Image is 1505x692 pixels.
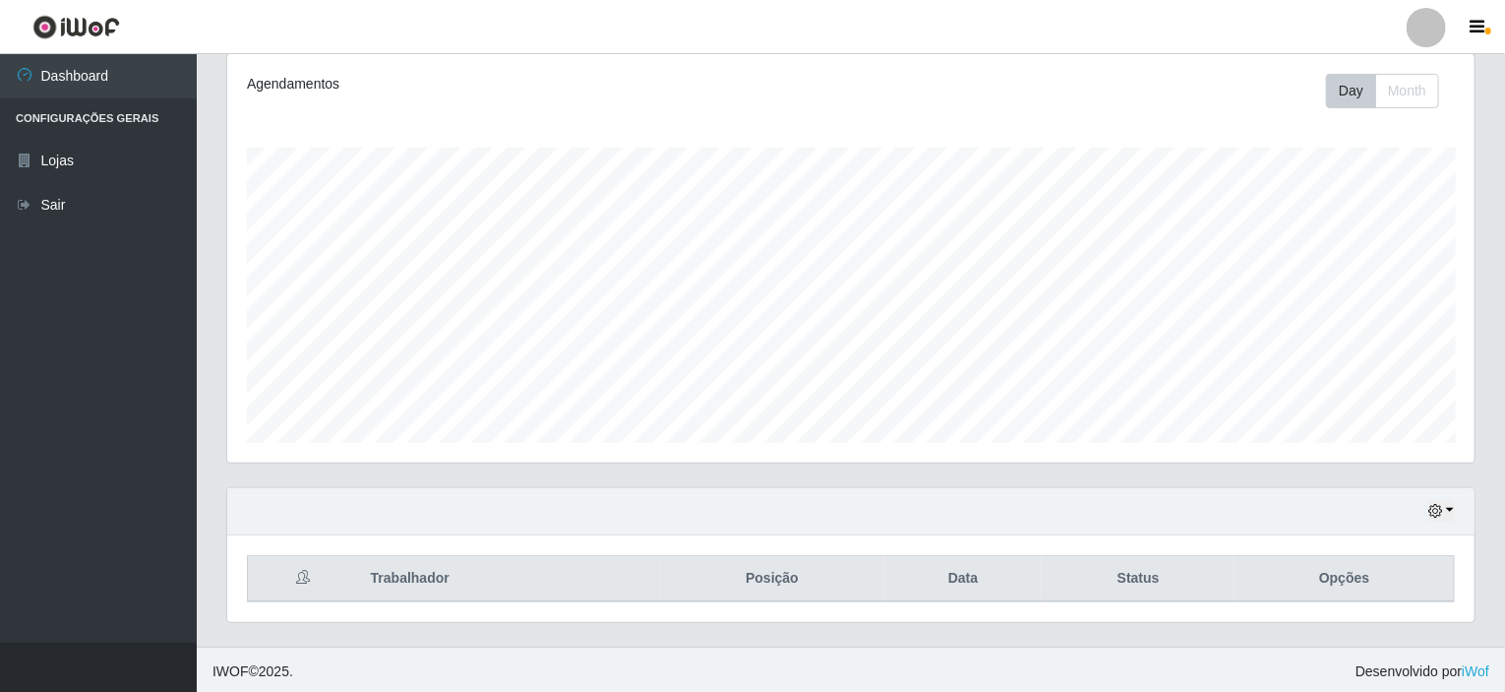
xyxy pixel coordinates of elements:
[247,74,733,94] div: Agendamentos
[32,15,120,39] img: CoreUI Logo
[1234,556,1454,602] th: Opções
[212,663,249,679] span: IWOF
[1462,663,1489,679] a: iWof
[660,556,884,602] th: Posição
[1326,74,1455,108] div: Toolbar with button groups
[884,556,1042,602] th: Data
[1042,556,1234,602] th: Status
[1375,74,1439,108] button: Month
[1355,661,1489,682] span: Desenvolvido por
[359,556,660,602] th: Trabalhador
[1326,74,1439,108] div: First group
[212,661,293,682] span: © 2025 .
[1326,74,1376,108] button: Day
